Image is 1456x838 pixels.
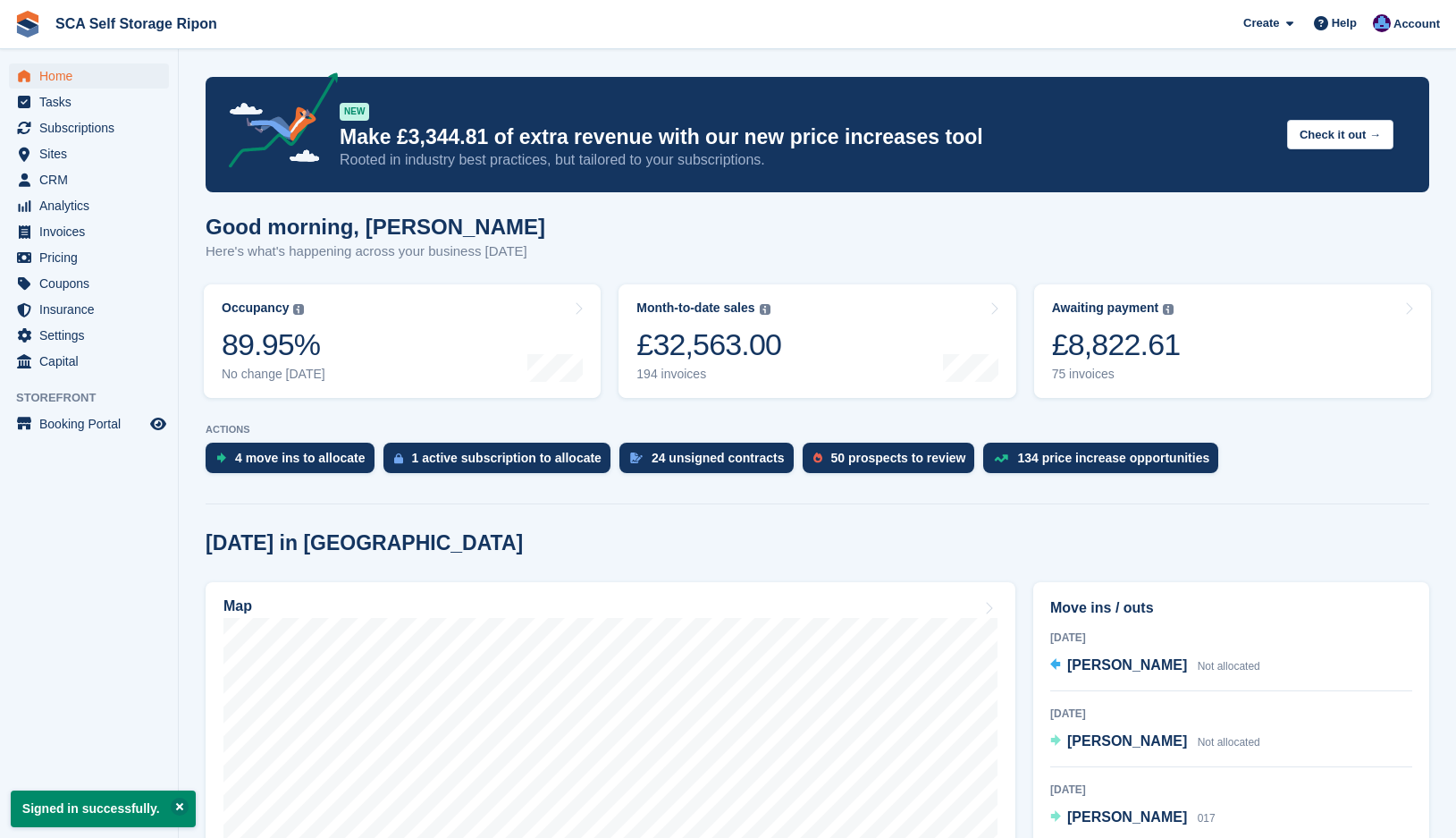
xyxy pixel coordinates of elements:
[636,367,781,382] div: 194 invoices
[9,193,169,218] a: menu
[147,413,169,435] a: Preview store
[9,167,169,192] a: menu
[1050,706,1412,722] div: [DATE]
[1050,731,1260,754] a: [PERSON_NAME] Not allocated
[235,451,366,465] div: 4 move ins to allocate
[9,271,169,296] a: menu
[619,443,803,482] a: 24 unsigned contracts
[39,245,147,270] span: Pricing
[813,453,822,463] img: prospect-51fa495bee0391a8d652442698ab0144808aea92771e9ea1ae160a38d050c398.svg
[216,453,226,463] img: move_ins_to_allocate_icon-fdf77a2bb77ea45bf5b3d319d69a93e2d87916cf1d5bf7949dd705db3b84f3ca.svg
[39,167,147,192] span: CRM
[803,443,984,482] a: 50 prospects to review
[39,219,147,244] span: Invoices
[630,453,643,463] img: contract_signature_icon-13c848040528278c33f63329250d36e43548de30e8caae1d1a13099fd9432cc5.svg
[340,124,1273,150] p: Make £3,344.81 of extra revenue with our new price increases tool
[1050,597,1412,619] h2: Move ins / outs
[9,323,169,348] a: menu
[9,89,169,114] a: menu
[1052,300,1159,316] div: Awaiting payment
[1050,782,1412,798] div: [DATE]
[1067,733,1187,749] span: [PERSON_NAME]
[9,219,169,244] a: menu
[39,63,147,89] span: Home
[1052,326,1181,363] div: £8,822.61
[206,443,383,482] a: 4 move ins to allocate
[39,271,147,296] span: Coupons
[1052,367,1181,382] div: 75 invoices
[206,424,1429,436] p: ACTIONS
[760,304,770,315] img: icon-info-grey-7440780725fd019a000dd9b08b2336e03edf1995a4989e88bcd33f0948082b44.svg
[9,297,169,322] a: menu
[9,245,169,270] a: menu
[1050,655,1260,678] a: [PERSON_NAME] Not allocated
[340,103,369,121] div: NEW
[1198,660,1260,673] span: Not allocated
[394,453,403,464] img: active_subscription_to_allocate_icon-d502201f5373d7db506a760aba3b589e785aa758c864c3986d89f69b8ff3...
[412,451,602,465] div: 1 active subscription to allocate
[9,411,169,436] a: menu
[223,598,252,614] h2: Map
[206,241,545,262] p: Here's what's happening across your business [DATE]
[1050,630,1412,646] div: [DATE]
[1198,736,1260,749] span: Not allocated
[994,454,1008,462] img: price_increase_opportunities-93ffe204e8149a01c8c9dc8f82e8f89637d9d84a8eef4429ea346261dce0b2c0.svg
[1243,14,1279,32] span: Create
[222,326,325,363] div: 89.95%
[214,72,339,174] img: price-adjustments-announcement-icon-8257ccfd72463d97f412b2fc003d46551f7dbcb40ab6d574587a9cd5c0d94...
[652,451,785,465] div: 24 unsigned contracts
[1163,304,1174,315] img: icon-info-grey-7440780725fd019a000dd9b08b2336e03edf1995a4989e88bcd33f0948082b44.svg
[619,284,1015,398] a: Month-to-date sales £32,563.00 194 invoices
[16,389,178,407] span: Storefront
[11,791,196,827] p: Signed in successfully.
[9,349,169,374] a: menu
[9,141,169,166] a: menu
[1017,451,1209,465] div: 134 price increase opportunities
[340,150,1273,170] p: Rooted in industry best practices, but tailored to your subscriptions.
[636,326,781,363] div: £32,563.00
[39,115,147,140] span: Subscriptions
[1067,657,1187,673] span: [PERSON_NAME]
[1050,807,1216,830] a: [PERSON_NAME] 017
[222,300,289,316] div: Occupancy
[1034,284,1431,398] a: Awaiting payment £8,822.61 75 invoices
[831,451,966,465] div: 50 prospects to review
[9,63,169,89] a: menu
[39,323,147,348] span: Settings
[39,411,147,436] span: Booking Portal
[39,349,147,374] span: Capital
[14,11,41,38] img: stora-icon-8386f47178a22dfd0bd8f6a31ec36ba5ce8667c1dd55bd0f319d3a0aa187defe.svg
[9,115,169,140] a: menu
[383,443,619,482] a: 1 active subscription to allocate
[1067,809,1187,825] span: [PERSON_NAME]
[48,9,224,38] a: SCA Self Storage Ripon
[1198,812,1216,825] span: 017
[1287,120,1393,149] button: Check it out →
[204,284,601,398] a: Occupancy 89.95% No change [DATE]
[39,89,147,114] span: Tasks
[983,443,1227,482] a: 134 price increase opportunities
[206,215,545,239] h1: Good morning, [PERSON_NAME]
[222,367,325,382] div: No change [DATE]
[1393,15,1440,33] span: Account
[636,300,754,316] div: Month-to-date sales
[1373,14,1391,32] img: Sarah Race
[39,141,147,166] span: Sites
[39,297,147,322] span: Insurance
[206,531,523,555] h2: [DATE] in [GEOGRAPHIC_DATA]
[1332,14,1357,32] span: Help
[293,304,304,315] img: icon-info-grey-7440780725fd019a000dd9b08b2336e03edf1995a4989e88bcd33f0948082b44.svg
[39,193,147,218] span: Analytics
